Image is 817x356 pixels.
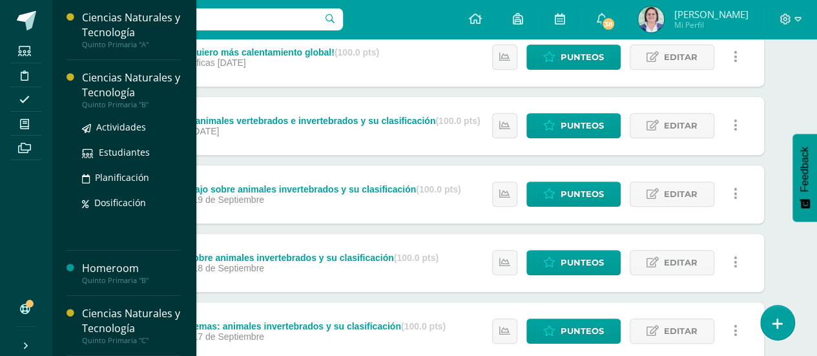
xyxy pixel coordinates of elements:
[94,196,146,209] span: Dosificación
[82,276,180,285] div: Quinto Primaria "B"
[96,121,146,133] span: Actividades
[526,45,621,70] a: Punteos
[435,116,480,126] strong: (100.0 pts)
[82,40,180,49] div: Quinto Primaria "A"
[120,253,439,263] div: Hoja de trabajo sobre animales invertebrados y su clasificación
[120,184,460,194] div: PMA Hoja de trabajo sobre animales invertebrados y su clasificación
[82,336,180,345] div: Quinto Primaria "C"
[335,47,379,58] strong: (100.0 pts)
[561,45,604,69] span: Punteos
[792,134,817,222] button: Feedback - Mostrar encuesta
[664,114,698,138] span: Editar
[638,6,664,32] img: cb6240ca9060cd5322fbe56422423029.png
[82,170,180,185] a: Planificación
[82,70,180,109] a: Ciencias Naturales y TecnologíaQuinto Primaria "B"
[674,8,748,21] span: [PERSON_NAME]
[526,250,621,275] a: Punteos
[401,321,446,331] strong: (100.0 pts)
[82,261,180,276] div: Homeroom
[82,10,180,40] div: Ciencias Naturales y Tecnología
[192,331,264,342] span: 17 de Septiembre
[601,17,615,31] span: 38
[82,195,180,210] a: Dosificación
[526,182,621,207] a: Punteos
[674,19,748,30] span: Mi Perfil
[561,114,604,138] span: Punteos
[416,184,460,194] strong: (100.0 pts)
[120,321,446,331] div: PMA Repaso de temas: animales invertebrados y su clasificación
[82,70,180,100] div: Ciencias Naturales y Tecnología
[82,306,180,336] div: Ciencias Naturales y Tecnología
[561,251,604,275] span: Punteos
[664,319,698,343] span: Editar
[82,261,180,285] a: HomeroomQuinto Primaria "B"
[95,171,149,183] span: Planificación
[394,253,439,263] strong: (100.0 pts)
[526,113,621,138] a: Punteos
[99,146,150,158] span: Estudiantes
[561,319,604,343] span: Punteos
[664,182,698,206] span: Editar
[60,8,343,30] input: Busca un usuario...
[82,120,180,134] a: Actividades
[526,319,621,344] a: Punteos
[82,306,180,345] a: Ciencias Naturales y TecnologíaQuinto Primaria "C"
[82,145,180,160] a: Estudiantes
[191,126,219,136] span: [DATE]
[120,116,480,126] div: Prueba sumativa animales vertebrados e invertebrados y su clasificación
[192,194,264,205] span: 19 de Septiembre
[82,10,180,49] a: Ciencias Naturales y TecnologíaQuinto Primaria "A"
[218,58,246,68] span: [DATE]
[120,47,379,58] div: Laboratorio ¡No quiero más calentamiento global!
[561,182,604,206] span: Punteos
[192,263,264,273] span: 18 de Septiembre
[799,147,811,192] span: Feedback
[664,45,698,69] span: Editar
[82,100,180,109] div: Quinto Primaria "B"
[664,251,698,275] span: Editar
